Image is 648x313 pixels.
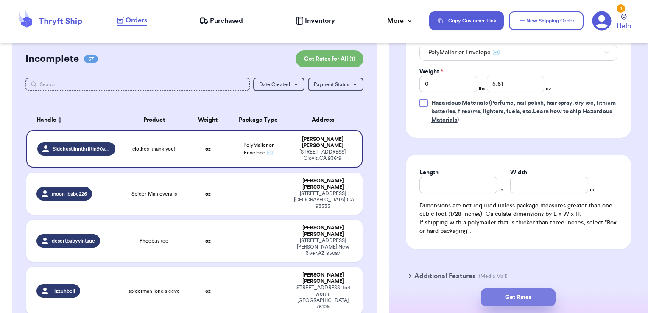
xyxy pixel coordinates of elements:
div: [STREET_ADDRESS] [GEOGRAPHIC_DATA] , CA 93535 [294,190,353,210]
span: Help [617,21,631,31]
a: Help [617,14,631,31]
a: Purchased [199,16,243,26]
span: Inventory [305,16,335,26]
th: Package Type [228,110,289,130]
h3: Additional Features [414,271,475,281]
div: More [387,16,414,26]
label: Width [510,168,527,177]
span: Phoebus tee [140,238,168,244]
p: (Media Mail) [479,273,508,279]
span: moon_babe226 [52,190,87,197]
span: in [590,186,594,193]
span: _izzuhbell [52,288,75,294]
a: Inventory [296,16,335,26]
span: Handle [36,116,56,125]
div: [PERSON_NAME] [PERSON_NAME] [294,272,353,285]
button: Sort ascending [56,115,63,125]
button: Get Rates for All (1) [296,50,363,67]
div: [STREET_ADDRESS] Clovis , CA 93619 [294,149,352,162]
p: If shipping with a polymailer that is thicker than three inches, select "Box or hard packaging". [419,218,617,235]
span: Purchased [210,16,243,26]
strong: oz [205,288,211,293]
div: 4 [617,4,625,13]
div: [PERSON_NAME] [PERSON_NAME] [294,136,352,149]
span: Payment Status [314,82,349,87]
button: Payment Status [308,78,363,91]
th: Product [120,110,188,130]
a: Orders [117,15,147,26]
span: (Perfume, nail polish, hair spray, dry ice, lithium batteries, firearms, lighters, fuels, etc. ) [431,100,616,123]
strong: oz [205,191,211,196]
input: Search [25,78,250,91]
span: PolyMailer or Envelope ✉️ [243,143,274,155]
div: [PERSON_NAME] [PERSON_NAME] [294,178,353,190]
button: Get Rates [481,288,556,306]
label: Length [419,168,439,177]
div: Dimensions are not required unless package measures greater than one cubic foot (1728 inches). Ca... [419,201,617,235]
span: in [499,186,503,193]
button: PolyMailer or Envelope ✉️ [419,45,617,61]
strong: oz [205,238,211,243]
strong: oz [205,146,211,151]
label: Weight [419,67,443,76]
span: Hazardous Materials [431,100,488,106]
span: clothes- thank you! [132,145,176,152]
span: Spider-Man overalls [131,190,177,197]
span: lbs [479,85,485,92]
a: 4 [592,11,612,31]
div: [STREET_ADDRESS] fort worth , [GEOGRAPHIC_DATA] 76106 [294,285,353,310]
button: Date Created [253,78,304,91]
div: [STREET_ADDRESS][PERSON_NAME] New River , AZ 85087 [294,238,353,257]
button: Copy Customer Link [429,11,504,30]
span: oz [546,85,551,92]
span: Orders [126,15,147,25]
span: 57 [84,55,98,63]
span: PolyMailer or Envelope ✉️ [428,48,500,57]
button: New Shipping Order [509,11,584,30]
h2: Incomplete [25,52,79,66]
span: Sidehustlinnthriftin90smama [53,145,110,152]
th: Weight [188,110,228,130]
span: desertbabyvintage [52,238,95,244]
span: Date Created [259,82,290,87]
span: spiderman long sleeve [128,288,180,294]
th: Address [289,110,363,130]
div: [PERSON_NAME] [PERSON_NAME] [294,225,353,238]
